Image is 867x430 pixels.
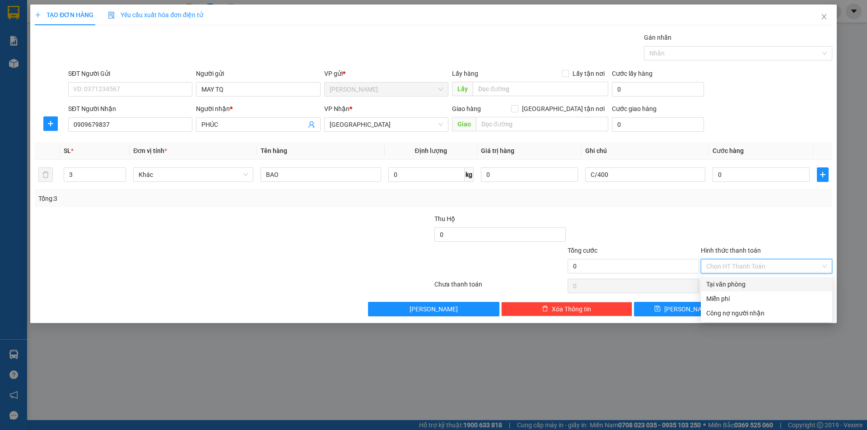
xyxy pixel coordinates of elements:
[612,105,657,112] label: Cước giao hàng
[330,118,443,131] span: SÀI GÒN
[86,8,148,29] div: TÂN PHÚ
[706,308,827,318] div: Công nợ người nhận
[706,279,827,289] div: Tại văn phòng
[108,12,115,19] img: icon
[64,147,71,154] span: SL
[82,46,94,58] span: SL
[612,117,704,132] input: Cước giao hàng
[634,302,732,316] button: save[PERSON_NAME]
[86,9,108,18] span: Nhận:
[612,82,704,97] input: Cước lấy hàng
[36,59,42,68] span: C
[713,147,744,154] span: Cước hàng
[481,147,514,154] span: Giá trị hàng
[817,167,829,182] button: plus
[35,12,41,18] span: plus
[368,302,499,316] button: [PERSON_NAME]
[501,302,633,316] button: deleteXóa Thông tin
[38,194,335,203] div: Tổng: 3
[8,8,22,17] span: Gửi:
[569,69,608,79] span: Lấy tận nơi
[452,70,478,77] span: Lấy hàng
[582,142,709,160] th: Ghi chú
[701,306,832,320] div: Cước gửi hàng sẽ được ghi vào công nợ của người nhận
[415,147,447,154] span: Định lượng
[196,69,320,79] div: Người gửi
[654,305,661,313] span: save
[86,29,148,40] div: HIỂN
[664,304,713,314] span: [PERSON_NAME]
[518,104,608,114] span: [GEOGRAPHIC_DATA] tận nơi
[552,304,591,314] span: Xóa Thông tin
[261,147,287,154] span: Tên hàng
[68,104,192,114] div: SĐT Người Nhận
[38,167,53,182] button: delete
[433,279,567,295] div: Chưa thanh toán
[35,11,93,18] span: TẠO ĐƠN HÀNG
[261,167,381,182] input: VD: Bàn, Ghế
[701,247,761,254] label: Hình thức thanh toán
[308,121,315,128] span: user-add
[133,147,167,154] span: Đơn vị tính
[68,69,192,79] div: SĐT Người Gửi
[811,5,837,30] button: Close
[476,117,608,131] input: Dọc đường
[324,69,448,79] div: VP gửi
[612,70,653,77] label: Cước lấy hàng
[196,104,320,114] div: Người nhận
[43,116,58,131] button: plus
[139,168,248,181] span: Khác
[481,167,578,182] input: 0
[8,28,80,39] div: KIỀU
[410,304,458,314] span: [PERSON_NAME]
[434,215,455,222] span: Thu Hộ
[542,305,548,313] span: delete
[706,294,827,304] div: Miễn phí
[452,117,476,131] span: Giao
[644,34,671,41] label: Gán nhãn
[44,120,57,127] span: plus
[324,105,350,112] span: VP Nhận
[452,82,473,96] span: Lấy
[465,167,474,182] span: kg
[452,105,481,112] span: Giao hàng
[330,83,443,96] span: TAM QUAN
[585,167,705,182] input: Ghi Chú
[108,11,203,18] span: Yêu cầu xuất hóa đơn điện tử
[8,8,80,28] div: [PERSON_NAME]
[8,46,148,58] div: Tên hàng: HỘP ( : 1 )
[568,247,597,254] span: Tổng cước
[8,58,148,69] div: Ghi chú:
[817,171,828,178] span: plus
[820,13,828,20] span: close
[473,82,608,96] input: Dọc đường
